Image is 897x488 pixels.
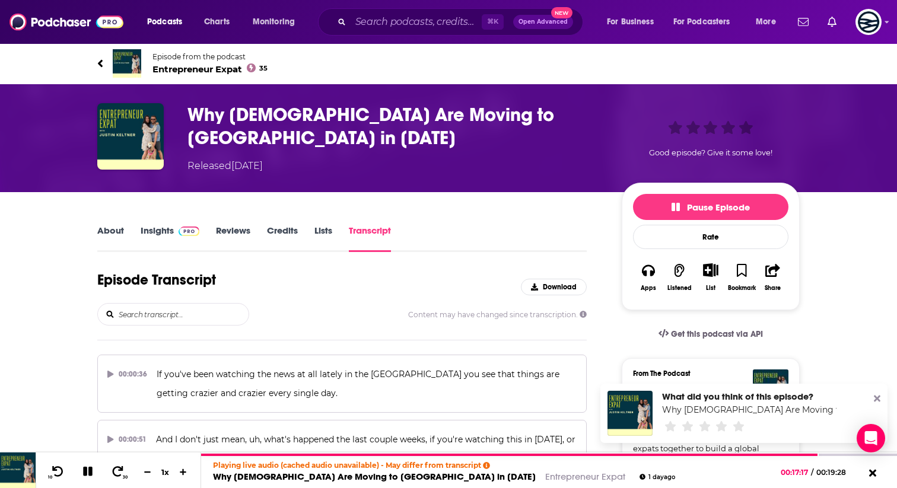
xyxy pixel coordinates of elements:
a: Get this podcast via API [649,320,772,349]
span: More [756,14,776,30]
div: Show More ButtonList [695,256,726,299]
button: 00:00:36If you've been watching the news at all lately in the [GEOGRAPHIC_DATA] you see that thin... [97,355,587,413]
span: New [551,7,572,18]
a: Lists [314,225,332,252]
button: Apps [633,256,664,299]
button: Bookmark [726,256,757,299]
button: 30 [107,465,130,480]
button: Listened [664,256,695,299]
div: 00:00:36 [107,365,147,384]
div: Open Intercom Messenger [857,424,885,452]
span: 10 [48,475,52,480]
span: Monitoring [253,14,295,30]
div: Search podcasts, credits, & more... [329,8,594,36]
span: / [811,468,813,477]
h3: From The Podcast [633,369,779,378]
button: Show More Button [698,263,723,276]
div: Share [765,285,781,292]
span: 00:19:28 [813,468,858,477]
span: 30 [123,475,128,480]
button: open menu [747,12,791,31]
div: 1 x [155,467,176,477]
button: Show profile menu [855,9,882,35]
span: Podcasts [147,14,182,30]
button: open menu [139,12,198,31]
span: Charts [204,14,230,30]
p: Playing live audio (cached audio unavailable) - May differ from transcript [213,461,675,470]
img: Why Americans Are Moving to Mexico in 2025 [97,103,164,170]
span: Good episode? Give it some love! [649,148,772,157]
img: Entrepreneur Expat [753,369,788,405]
span: Content may have changed since transcription. [408,310,587,319]
div: Rate [633,225,788,249]
button: open menu [599,12,669,31]
span: Open Advanced [519,19,568,25]
a: Entrepreneur Expat [545,471,625,482]
span: For Business [607,14,654,30]
img: Entrepreneur Expat [113,49,141,78]
span: Episode from the podcast [152,52,268,61]
a: Charts [196,12,237,31]
button: open menu [244,12,310,31]
img: Why Americans Are Moving to Mexico in 2025 [607,391,653,436]
span: 35 [259,66,268,71]
span: 00:17:17 [781,468,811,477]
img: Podchaser - Follow, Share and Rate Podcasts [9,11,123,33]
span: Entrepreneur Expat [152,63,268,75]
div: Apps [641,285,656,292]
div: Listened [667,285,692,292]
a: Reviews [216,225,250,252]
a: Show notifications dropdown [823,12,841,32]
button: 10 [46,465,68,480]
h3: Why Americans Are Moving to Mexico in 2025 [187,103,603,149]
button: Pause Episode [633,194,788,220]
div: 00:00:51 [107,430,147,449]
span: Get this podcast via API [671,329,763,339]
button: Share [758,256,788,299]
a: On this podcast, we connect entrepreneurial expats and aspiring expats together to build a global... [633,420,788,466]
span: Download [543,283,577,291]
button: 00:00:51And I don't just mean, uh, what's happened the last couple weeks, if you're watching this... [97,420,587,478]
span: For Podcasters [673,14,730,30]
input: Search transcript... [117,304,249,325]
div: List [706,284,715,292]
div: 1 day ago [640,474,675,480]
button: Open AdvancedNew [513,15,573,29]
span: Logged in as GlobalPrairie [855,9,882,35]
div: Released [DATE] [187,159,263,173]
a: Entrepreneur ExpatEpisode from the podcastEntrepreneur Expat35 [97,49,448,78]
img: Podchaser Pro [179,227,199,236]
a: About [97,225,124,252]
span: And I don't just mean, uh, what's happened the last couple weeks, if you're watching this in [DAT... [156,434,578,464]
a: Show notifications dropdown [793,12,813,32]
a: Credits [267,225,298,252]
div: Bookmark [728,285,756,292]
a: Transcript [349,225,391,252]
a: Why [DEMOGRAPHIC_DATA] Are Moving to [GEOGRAPHIC_DATA] in [DATE] [213,471,536,482]
span: ⌘ K [482,14,504,30]
span: If you've been watching the news at all lately in the [GEOGRAPHIC_DATA] you see that things are g... [157,369,562,398]
div: What did you think of this episode? [662,391,836,402]
a: InsightsPodchaser Pro [141,225,199,252]
button: open menu [666,12,747,31]
input: Search podcasts, credits, & more... [351,12,482,31]
img: User Profile [855,9,882,35]
button: Download [521,279,587,295]
span: Pause Episode [672,202,750,213]
h1: Episode Transcript [97,271,216,289]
